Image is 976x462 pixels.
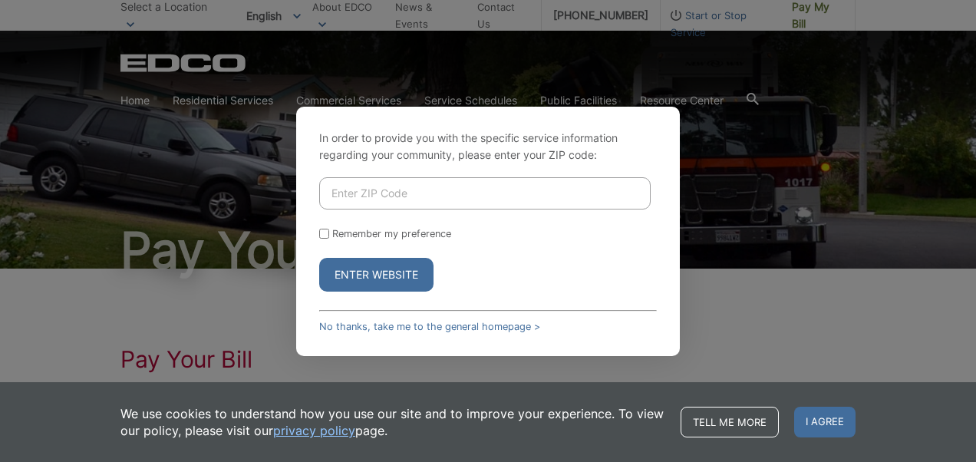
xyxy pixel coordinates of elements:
[273,422,355,439] a: privacy policy
[319,177,651,210] input: Enter ZIP Code
[794,407,856,437] span: I agree
[319,130,657,163] p: In order to provide you with the specific service information regarding your community, please en...
[681,407,779,437] a: Tell me more
[332,228,451,239] label: Remember my preference
[319,258,434,292] button: Enter Website
[319,321,540,332] a: No thanks, take me to the general homepage >
[120,405,665,439] p: We use cookies to understand how you use our site and to improve your experience. To view our pol...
